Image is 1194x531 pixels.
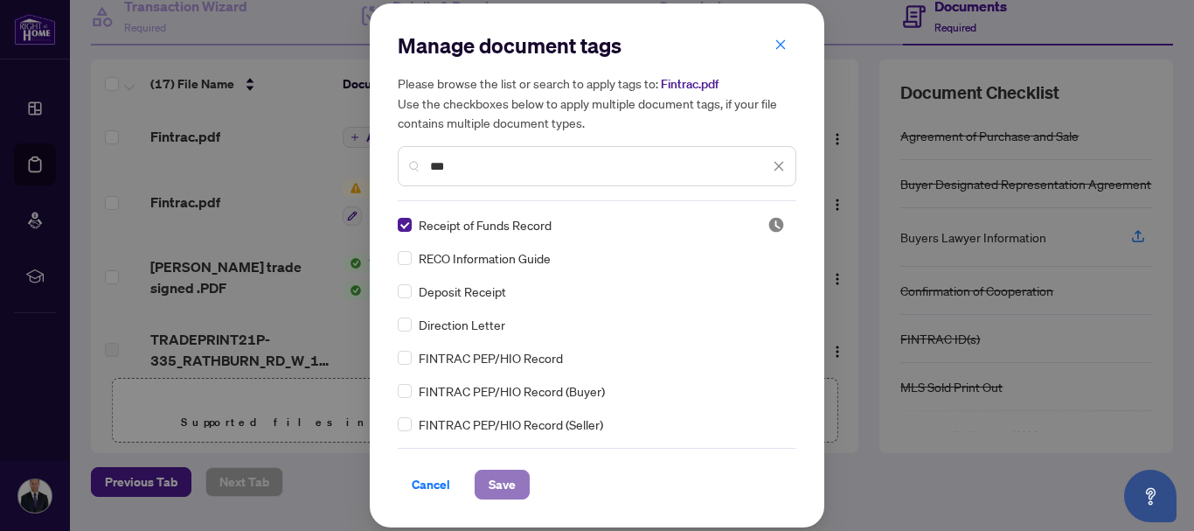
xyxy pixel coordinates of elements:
span: Save [489,471,516,499]
h2: Manage document tags [398,31,796,59]
span: FINTRAC PEP/HIO Record (Seller) [419,415,603,434]
span: close [774,38,787,51]
h5: Please browse the list or search to apply tags to: Use the checkboxes below to apply multiple doc... [398,73,796,132]
span: Direction Letter [419,315,505,334]
button: Save [475,470,530,500]
button: Cancel [398,470,464,500]
span: Deposit Receipt [419,282,506,301]
span: Cancel [412,471,450,499]
span: Receipt of Funds Record [419,215,552,234]
span: FINTRAC PEP/HIO Record (Buyer) [419,381,605,401]
img: status [767,216,785,234]
span: close [773,160,785,172]
button: Open asap [1124,470,1177,522]
span: RECO Information Guide [419,248,551,268]
span: Pending Review [767,216,785,234]
span: Fintrac.pdf [661,76,718,92]
span: FINTRAC PEP/HIO Record [419,348,563,367]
